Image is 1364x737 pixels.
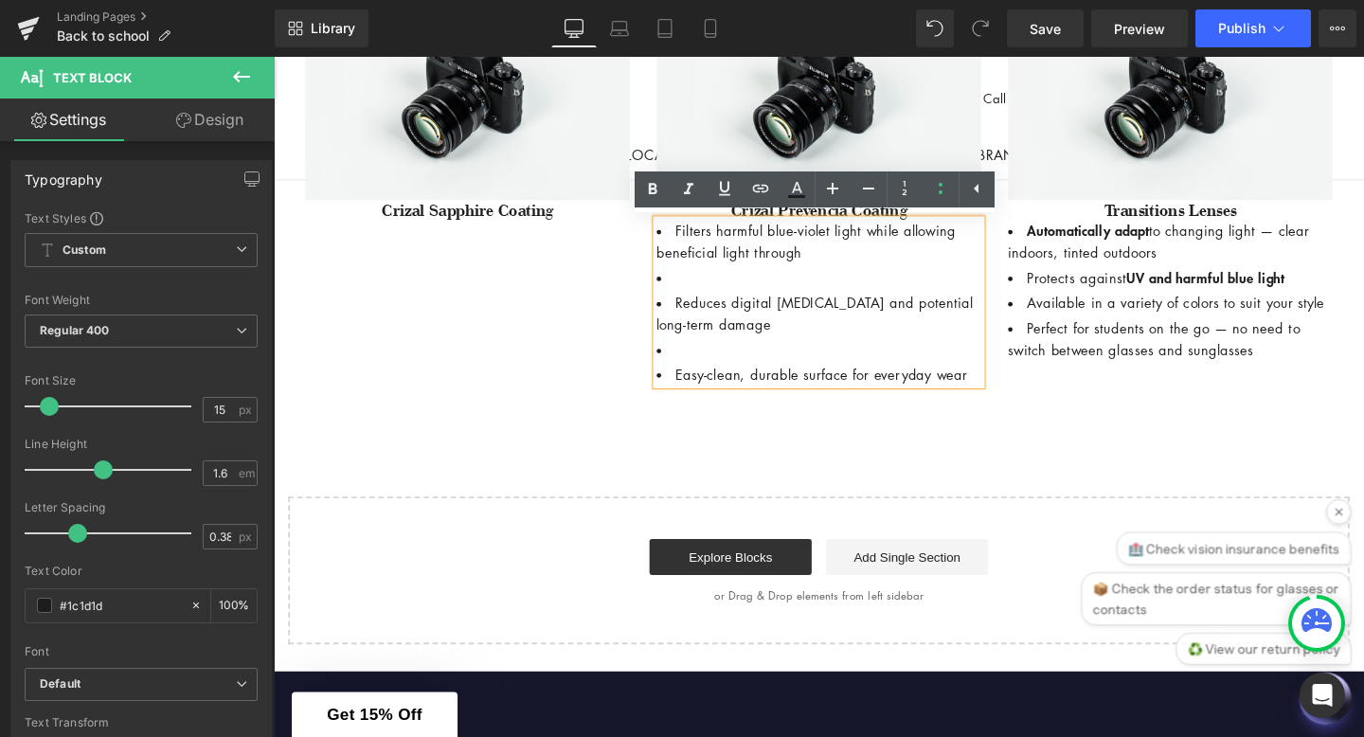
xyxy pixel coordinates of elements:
[403,322,744,345] li: Easy-clean, durable surface for everyday wear
[916,9,954,47] button: Undo
[25,645,258,658] div: Font
[1319,9,1356,47] button: More
[772,151,1113,172] h5: Transitions Lenses
[25,294,258,307] div: Font Weight
[1106,465,1133,492] div: ×
[40,323,110,337] b: Regular 400
[19,668,193,715] div: Get 15% Off
[25,374,258,387] div: Font Size
[1091,9,1188,47] a: Preview
[772,274,1113,319] li: Perfect for students on the go — no need to switch between glasses and sunglasses
[53,70,132,85] span: Text Block
[25,716,258,729] div: Text Transform
[581,507,751,545] a: Add Single Section
[25,501,258,514] div: Letter Spacing
[56,682,156,701] span: Get 15% Off
[642,9,688,47] a: Tablet
[772,221,1113,243] li: Protects against
[772,247,1113,270] li: Available in a variety of colors to suit your style
[849,542,1133,598] div: 📦 Check the order status for glasses or contacts
[40,676,81,692] i: Default
[551,9,597,47] a: Desktop
[57,9,275,25] a: Landing Pages
[688,9,733,47] a: Mobile
[961,9,999,47] button: Redo
[141,99,278,141] a: Design
[25,438,258,451] div: Line Height
[772,171,1113,217] li: to changing light — clear indoors, tinted outdoors
[403,151,744,172] h5: Crizal Prevencia Coating
[311,20,355,37] span: Library
[403,171,744,217] li: Filters harmful blue-violet light while allowing beneficial light through
[25,565,258,578] div: Text Color
[886,499,1133,533] div: 🏥 Check vision insurance benefits
[211,589,257,622] div: %
[1195,9,1311,47] button: Publish
[239,467,255,479] span: em
[1114,19,1165,39] span: Preview
[25,210,258,225] div: Text Styles
[597,9,642,47] a: Laptop
[60,595,181,616] input: Color
[25,161,102,188] div: Typography
[63,243,106,259] b: Custom
[403,247,744,293] li: Reduces digital [MEDICAL_DATA] and potential long-term damage
[395,507,565,545] a: Explore Blocks
[45,560,1101,573] p: or Drag & Drop elements from left sidebar
[275,9,368,47] a: New Library
[896,222,1063,243] strong: UV and harmful blue light
[33,151,374,172] h5: Crizal Sapphire Coating
[1218,21,1265,36] span: Publish
[239,404,255,416] span: px
[57,28,150,44] span: Back to school
[948,605,1133,639] div: ♻️ View our return policy
[1030,19,1061,39] span: Save
[792,172,920,193] strong: Automatically adapt
[239,530,255,543] span: px
[1300,673,1345,718] div: Open Intercom Messenger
